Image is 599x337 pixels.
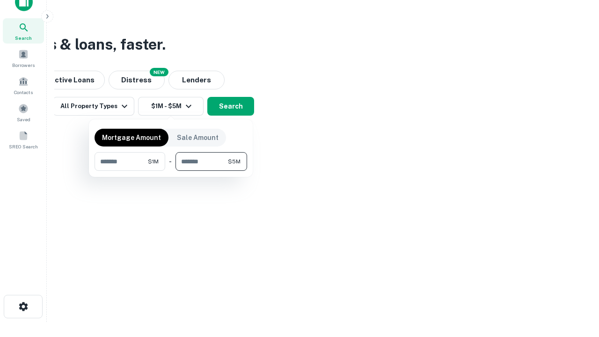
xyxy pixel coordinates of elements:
[169,152,172,171] div: -
[552,262,599,307] iframe: Chat Widget
[228,157,241,166] span: $5M
[102,132,161,143] p: Mortgage Amount
[177,132,219,143] p: Sale Amount
[148,157,159,166] span: $1M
